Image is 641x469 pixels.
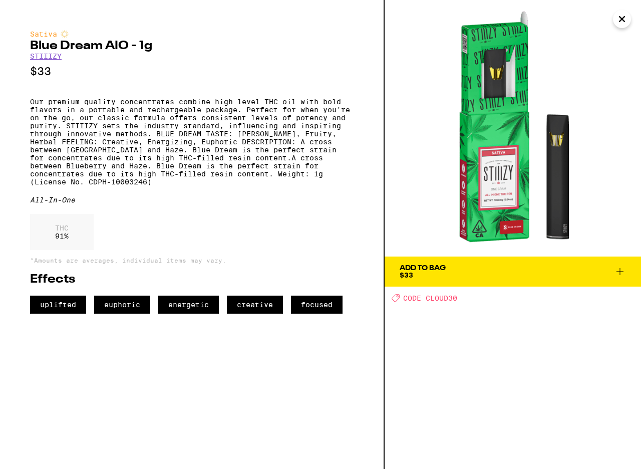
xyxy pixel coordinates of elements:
[30,40,354,52] h2: Blue Dream AIO - 1g
[30,274,354,286] h2: Effects
[158,296,219,314] span: energetic
[30,65,354,78] p: $33
[403,294,457,302] span: CODE CLOUD30
[291,296,343,314] span: focused
[30,257,354,264] p: *Amounts are averages, individual items may vary.
[400,265,446,272] div: Add To Bag
[55,224,69,232] p: THC
[30,214,94,250] div: 91 %
[61,30,69,38] img: sativaColor.svg
[30,52,62,60] a: STIIIZY
[613,10,631,28] button: Close
[227,296,283,314] span: creative
[30,98,354,186] p: Our premium quality concentrates combine high level THC oil with bold flavors in a portable and r...
[30,196,354,204] div: All-In-One
[94,296,150,314] span: euphoric
[30,296,86,314] span: uplifted
[6,7,72,15] span: Hi. Need any help?
[385,257,641,287] button: Add To Bag$33
[30,30,354,38] div: Sativa
[400,271,413,279] span: $33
